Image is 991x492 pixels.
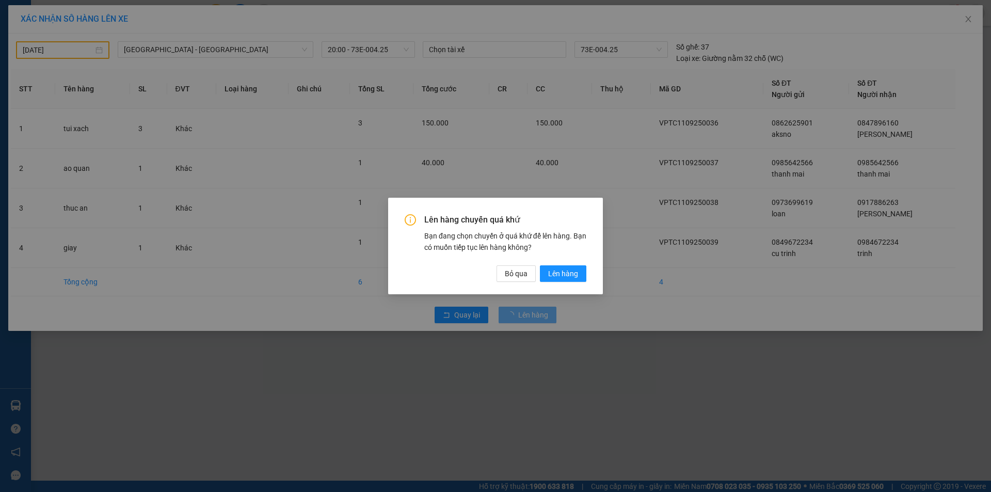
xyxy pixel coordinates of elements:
[424,230,586,253] div: Bạn đang chọn chuyến ở quá khứ để lên hàng. Bạn có muốn tiếp tục lên hàng không?
[548,268,578,279] span: Lên hàng
[540,265,586,282] button: Lên hàng
[405,214,416,226] span: info-circle
[424,214,586,226] span: Lên hàng chuyến quá khứ
[10,34,145,54] span: VPTC1109250039
[505,268,528,279] span: Bỏ qua
[70,26,86,33] span: [DATE]
[497,265,536,282] button: Bỏ qua
[14,5,140,24] span: [PERSON_NAME]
